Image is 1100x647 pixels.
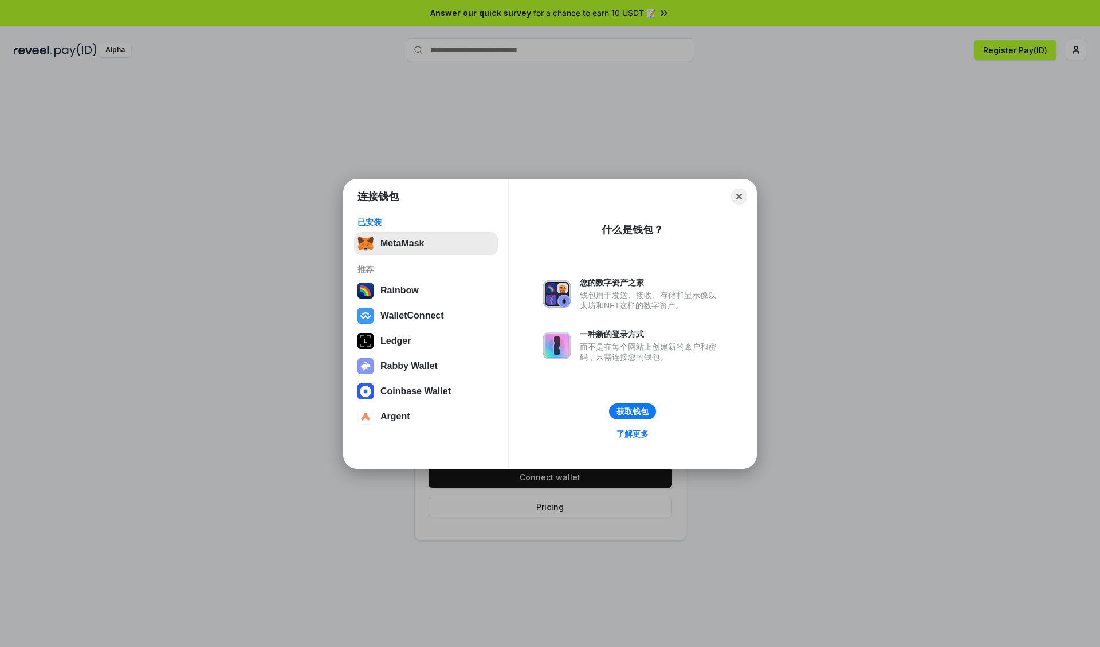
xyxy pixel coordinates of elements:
[354,405,498,428] button: Argent
[354,304,498,327] button: WalletConnect
[609,403,656,419] button: 获取钱包
[610,426,655,441] a: 了解更多
[580,290,722,311] div: 钱包用于发送、接收、存储和显示像以太坊和NFT这样的数字资产。
[357,308,374,324] img: svg+xml,%3Csvg%20width%3D%2228%22%20height%3D%2228%22%20viewBox%3D%220%200%2028%2028%22%20fill%3D...
[354,279,498,302] button: Rainbow
[354,355,498,378] button: Rabby Wallet
[580,277,722,288] div: 您的数字资产之家
[580,342,722,362] div: 而不是在每个网站上创建新的账户和密码，只需连接您的钱包。
[357,383,374,399] img: svg+xml,%3Csvg%20width%3D%2228%22%20height%3D%2228%22%20viewBox%3D%220%200%2028%2028%22%20fill%3D...
[543,332,571,359] img: svg+xml,%3Csvg%20xmlns%3D%22http%3A%2F%2Fwww.w3.org%2F2000%2Fsvg%22%20fill%3D%22none%22%20viewBox...
[380,311,444,321] div: WalletConnect
[354,380,498,403] button: Coinbase Wallet
[357,283,374,299] img: svg+xml,%3Csvg%20width%3D%22120%22%20height%3D%22120%22%20viewBox%3D%220%200%20120%20120%22%20fil...
[357,358,374,374] img: svg+xml,%3Csvg%20xmlns%3D%22http%3A%2F%2Fwww.w3.org%2F2000%2Fsvg%22%20fill%3D%22none%22%20viewBox...
[543,280,571,308] img: svg+xml,%3Csvg%20xmlns%3D%22http%3A%2F%2Fwww.w3.org%2F2000%2Fsvg%22%20fill%3D%22none%22%20viewBox...
[357,333,374,349] img: svg+xml,%3Csvg%20xmlns%3D%22http%3A%2F%2Fwww.w3.org%2F2000%2Fsvg%22%20width%3D%2228%22%20height%3...
[380,411,410,422] div: Argent
[580,329,722,339] div: 一种新的登录方式
[357,409,374,425] img: svg+xml,%3Csvg%20width%3D%2228%22%20height%3D%2228%22%20viewBox%3D%220%200%2028%2028%22%20fill%3D...
[602,223,663,237] div: 什么是钱包？
[380,386,451,397] div: Coinbase Wallet
[357,264,494,275] div: 推荐
[380,285,419,296] div: Rainbow
[616,406,649,417] div: 获取钱包
[616,429,649,439] div: 了解更多
[354,330,498,352] button: Ledger
[357,236,374,252] img: svg+xml,%3Csvg%20fill%3D%22none%22%20height%3D%2233%22%20viewBox%3D%220%200%2035%2033%22%20width%...
[731,189,747,205] button: Close
[354,232,498,255] button: MetaMask
[380,361,438,371] div: Rabby Wallet
[357,217,494,228] div: 已安装
[357,190,399,203] h1: 连接钱包
[380,336,411,346] div: Ledger
[380,238,424,249] div: MetaMask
